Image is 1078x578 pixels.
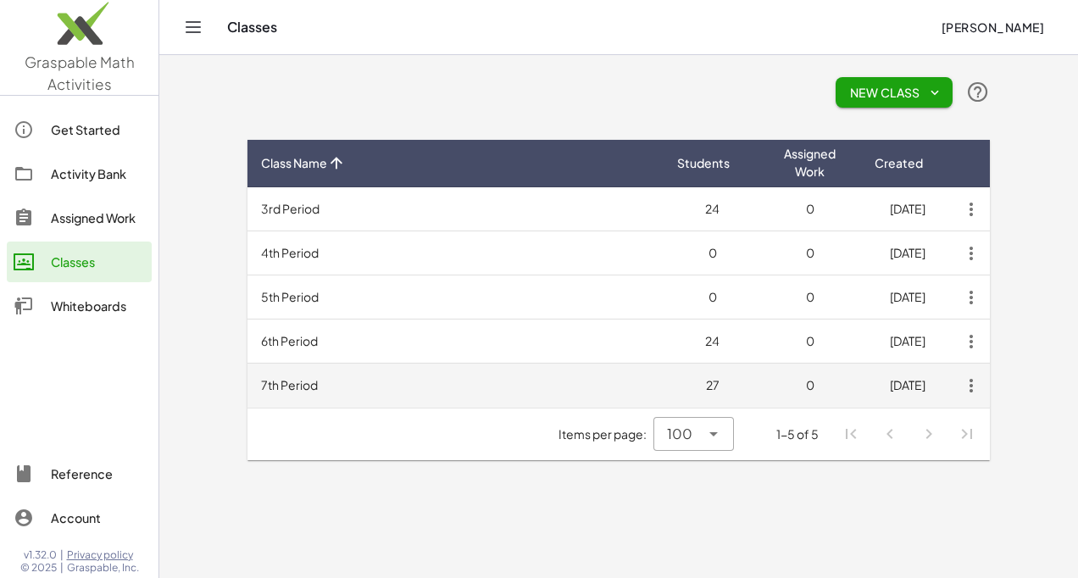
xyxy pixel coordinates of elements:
div: Activity Bank [51,164,145,184]
a: Account [7,497,152,538]
a: Privacy policy [67,548,139,562]
span: New Class [849,85,939,100]
td: [DATE] [859,275,956,320]
span: | [60,548,64,562]
a: Reference [7,453,152,494]
span: | [60,561,64,575]
span: Graspable Math Activities [25,53,135,93]
span: 100 [667,424,692,444]
span: Items per page: [558,425,653,443]
div: Classes [51,252,145,272]
button: [PERSON_NAME] [927,12,1058,42]
span: 0 [806,245,814,260]
span: Assigned Work [775,145,845,181]
td: [DATE] [859,187,956,231]
td: 5th Period [247,275,664,320]
span: 0 [806,289,814,304]
a: Activity Bank [7,153,152,194]
span: 0 [806,333,814,348]
button: Toggle navigation [180,14,207,41]
span: Students [677,154,730,172]
td: 24 [664,320,761,364]
a: Whiteboards [7,286,152,326]
a: Assigned Work [7,197,152,238]
span: © 2025 [20,561,57,575]
span: 0 [806,201,814,216]
div: Get Started [51,119,145,140]
td: [DATE] [859,364,956,408]
span: Class Name [261,154,327,172]
span: Created [875,154,923,172]
button: New Class [836,77,953,108]
nav: Pagination Navigation [832,415,986,454]
div: Account [51,508,145,528]
span: 0 [806,377,814,392]
div: 1-5 of 5 [776,425,819,443]
td: 0 [664,231,761,275]
td: 3rd Period [247,187,664,231]
a: Classes [7,242,152,282]
td: [DATE] [859,320,956,364]
td: 6th Period [247,320,664,364]
div: Whiteboards [51,296,145,316]
td: 7th Period [247,364,664,408]
span: Graspable, Inc. [67,561,139,575]
td: 0 [664,275,761,320]
td: [DATE] [859,231,956,275]
div: Reference [51,464,145,484]
td: 27 [664,364,761,408]
a: Get Started [7,109,152,150]
div: Assigned Work [51,208,145,228]
span: [PERSON_NAME] [941,19,1044,35]
td: 24 [664,187,761,231]
td: 4th Period [247,231,664,275]
span: v1.32.0 [24,548,57,562]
